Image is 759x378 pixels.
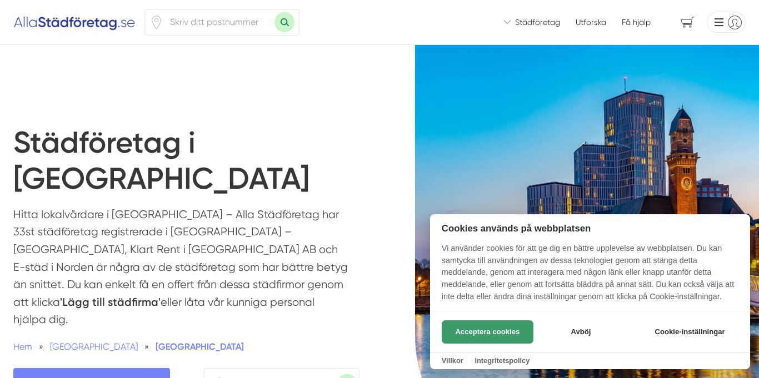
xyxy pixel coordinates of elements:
[475,356,530,365] a: Integritetspolicy
[430,243,750,310] p: Vi använder cookies för att ge dig en bättre upplevelse av webbplatsen. Du kan samtycka till anvä...
[430,223,750,234] h2: Cookies används på webbplatsen
[442,320,533,344] button: Acceptera cookies
[442,356,463,365] a: Villkor
[537,320,625,344] button: Avböj
[641,320,738,344] button: Cookie-inställningar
